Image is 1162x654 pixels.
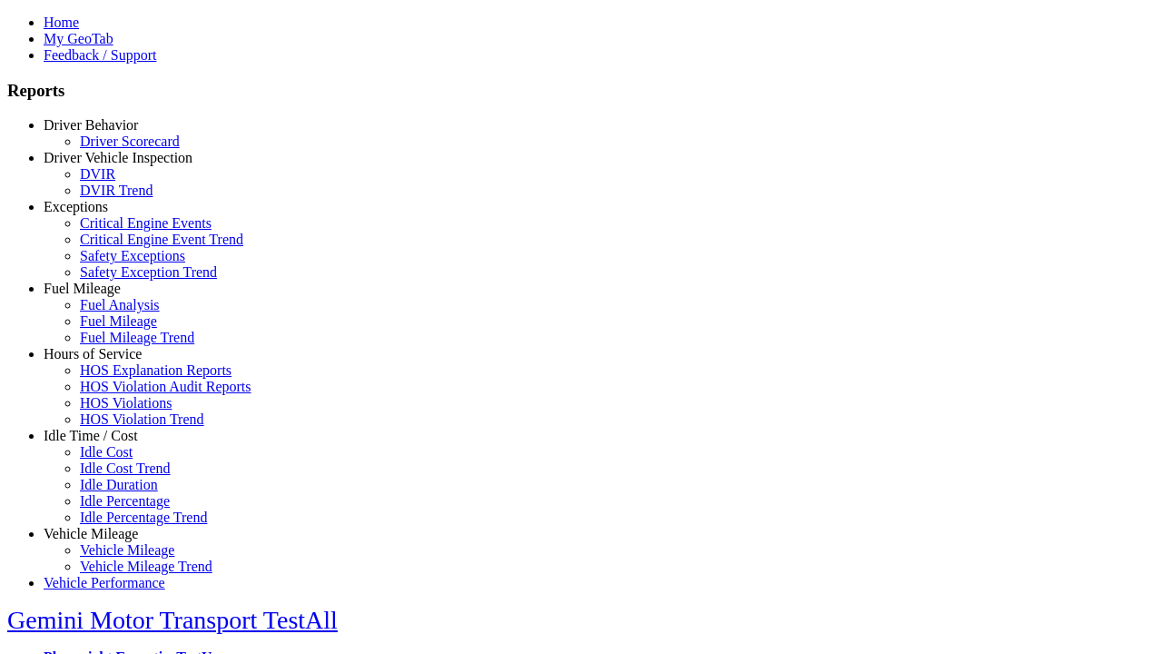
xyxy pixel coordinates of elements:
[44,428,138,443] a: Idle Time / Cost
[80,477,158,492] a: Idle Duration
[44,526,138,541] a: Vehicle Mileage
[44,346,142,362] a: Hours of Service
[44,117,138,133] a: Driver Behavior
[80,330,194,345] a: Fuel Mileage Trend
[44,31,113,46] a: My GeoTab
[80,134,180,149] a: Driver Scorecard
[44,199,108,214] a: Exceptions
[80,510,207,525] a: Idle Percentage Trend
[44,281,121,296] a: Fuel Mileage
[80,461,171,476] a: Idle Cost Trend
[80,379,251,394] a: HOS Violation Audit Reports
[44,150,192,165] a: Driver Vehicle Inspection
[80,297,160,312] a: Fuel Analysis
[44,47,156,63] a: Feedback / Support
[80,215,212,231] a: Critical Engine Events
[44,15,79,30] a: Home
[80,493,170,509] a: Idle Percentage
[7,606,338,634] a: Gemini Motor Transport TestAll
[80,444,133,460] a: Idle Cost
[80,248,185,263] a: Safety Exceptions
[80,166,115,182] a: DVIR
[80,559,212,574] a: Vehicle Mileage Trend
[80,395,172,411] a: HOS Violations
[80,264,217,280] a: Safety Exception Trend
[7,81,1155,101] h3: Reports
[80,313,157,329] a: Fuel Mileage
[80,542,174,558] a: Vehicle Mileage
[80,232,243,247] a: Critical Engine Event Trend
[80,411,204,427] a: HOS Violation Trend
[80,362,231,378] a: HOS Explanation Reports
[44,575,165,590] a: Vehicle Performance
[80,183,153,198] a: DVIR Trend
